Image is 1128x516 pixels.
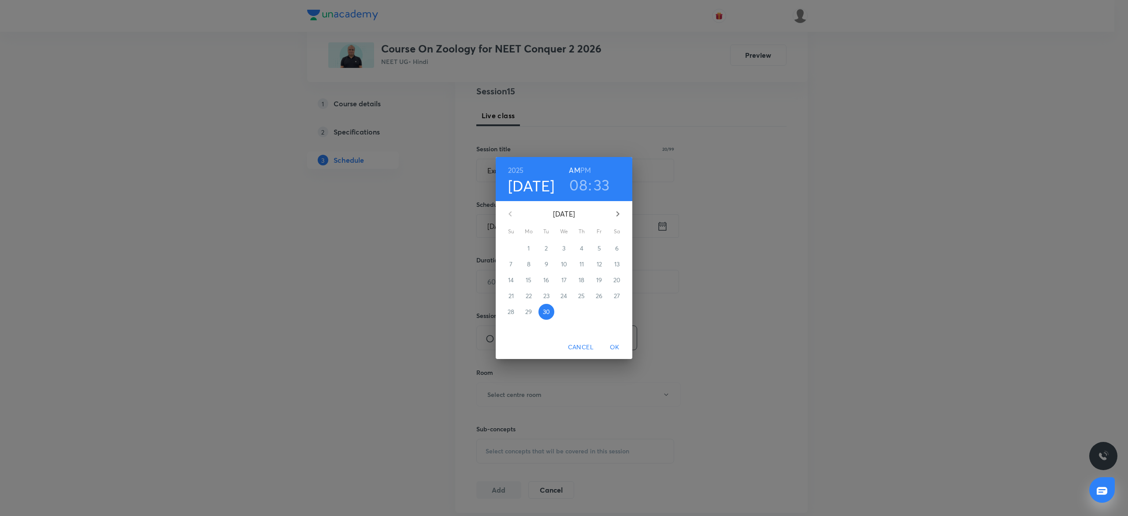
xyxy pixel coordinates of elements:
[588,176,592,194] h3: :
[521,209,607,219] p: [DATE]
[521,227,537,236] span: Mo
[508,164,524,176] button: 2025
[564,339,597,355] button: Cancel
[609,227,625,236] span: Sa
[569,176,587,194] button: 08
[543,307,550,316] p: 30
[580,164,591,176] button: PM
[569,164,580,176] button: AM
[568,342,594,353] span: Cancel
[591,227,607,236] span: Fr
[601,339,629,355] button: OK
[538,227,554,236] span: Tu
[594,176,610,194] button: 33
[604,342,625,353] span: OK
[556,227,572,236] span: We
[503,227,519,236] span: Su
[538,304,554,320] button: 30
[574,227,590,236] span: Th
[508,176,555,195] button: [DATE]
